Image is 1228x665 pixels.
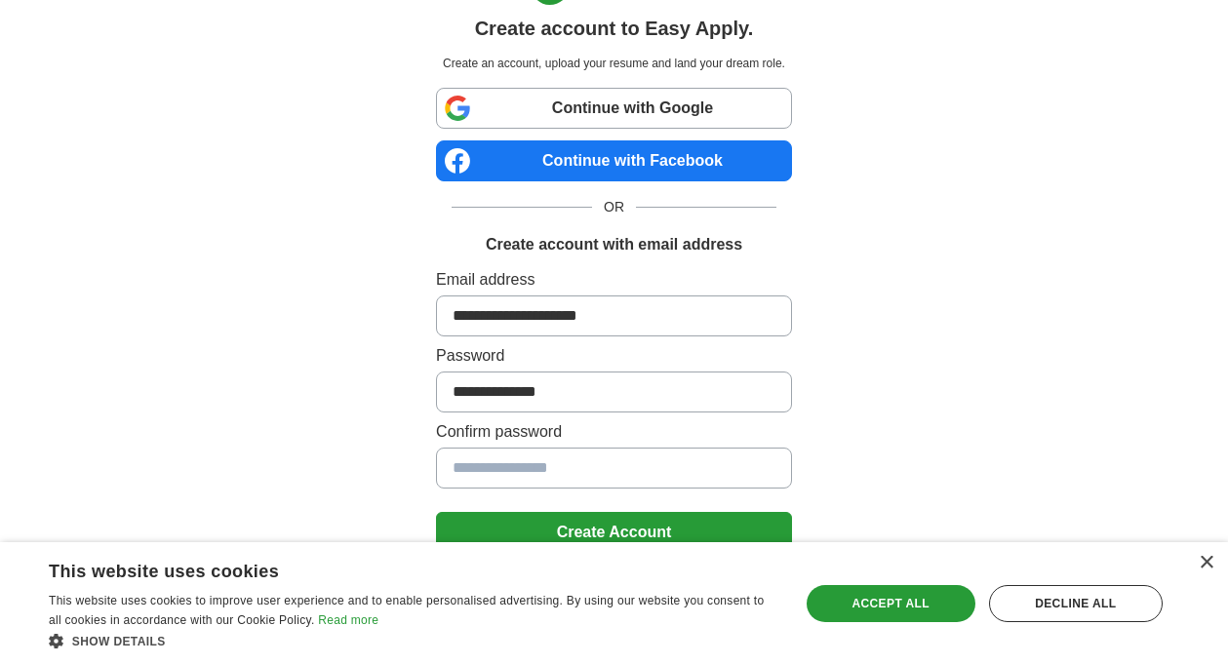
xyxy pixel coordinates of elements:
label: Confirm password [436,420,792,444]
label: Email address [436,268,792,292]
span: OR [592,197,636,217]
div: Decline all [989,585,1163,622]
a: Continue with Facebook [436,140,792,181]
h1: Create account with email address [486,233,742,256]
label: Password [436,344,792,368]
a: Read more, opens a new window [318,613,378,627]
button: Create Account [436,512,792,553]
div: Show details [49,631,777,650]
div: Close [1199,556,1213,570]
span: This website uses cookies to improve user experience and to enable personalised advertising. By u... [49,594,764,627]
span: Show details [72,635,166,648]
p: Create an account, upload your resume and land your dream role. [440,55,788,72]
a: Continue with Google [436,88,792,129]
div: This website uses cookies [49,554,729,583]
div: Accept all [807,585,975,622]
h1: Create account to Easy Apply. [475,14,754,43]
